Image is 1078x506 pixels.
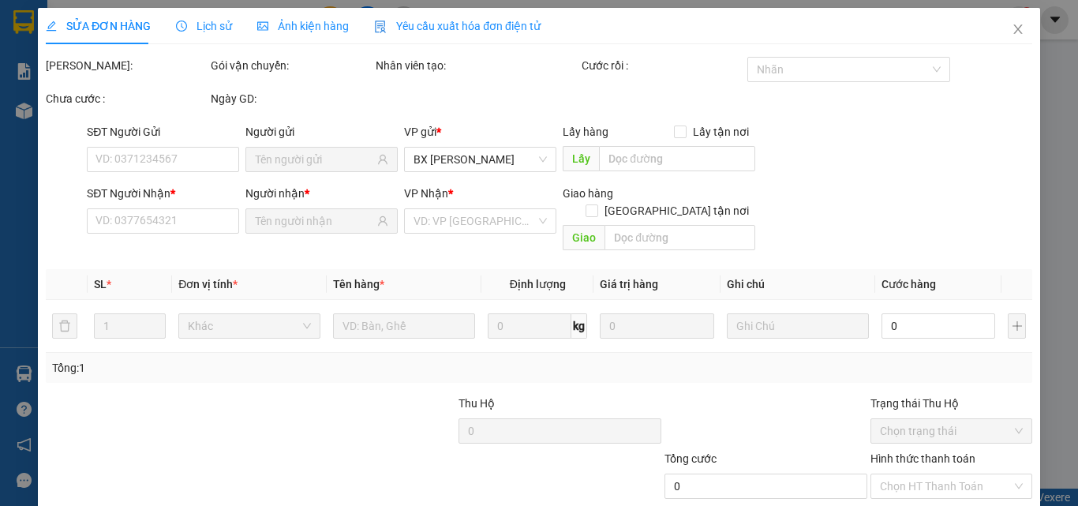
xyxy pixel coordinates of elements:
div: Ngày GD: [211,90,372,107]
span: close [1012,23,1024,36]
span: Cước hàng [881,278,936,290]
span: Giao hàng [563,187,613,200]
span: kg [571,313,587,339]
span: Thu Hộ [458,397,494,410]
button: plus [1008,313,1026,339]
input: VD: Bàn, Ghế [333,313,475,339]
input: 0 [600,313,713,339]
div: SĐT Người Gửi [87,123,239,141]
div: VP gửi [404,123,556,141]
button: delete [52,313,77,339]
span: edit [46,21,57,32]
input: Dọc đường [605,225,754,250]
div: Cước rồi : [582,57,743,74]
span: Lịch sử [176,20,232,32]
span: SỬA ĐƠN HÀNG [46,20,151,32]
span: [GEOGRAPHIC_DATA] tận nơi [597,202,754,219]
span: clock-circle [176,21,187,32]
span: Chọn trạng thái [880,419,1023,443]
input: Tên người gửi [255,151,374,168]
span: user [377,154,388,165]
span: Đơn vị tính [178,278,238,290]
span: Tổng cước [664,452,717,465]
input: Ghi Chú [727,313,869,339]
div: Nhân viên tạo: [376,57,578,74]
span: Giá trị hàng [600,278,658,290]
div: Người gửi [245,123,398,141]
div: Trạng thái Thu Hộ [870,395,1032,412]
span: Định lượng [509,278,565,290]
img: icon [374,21,387,33]
span: Lấy tận nơi [686,123,754,141]
div: Tổng: 1 [52,359,417,377]
div: Người nhận [245,185,398,202]
span: SL [94,278,107,290]
span: Lấy hàng [563,126,608,138]
span: Lấy [563,146,599,171]
th: Ghi chú [721,269,875,300]
span: Yêu cầu xuất hóa đơn điện tử [374,20,541,32]
div: SĐT Người Nhận [87,185,239,202]
input: Tên người nhận [255,212,374,230]
span: Ảnh kiện hàng [257,20,349,32]
span: Khác [188,314,311,338]
div: [PERSON_NAME]: [46,57,208,74]
button: Close [996,8,1040,52]
span: Tên hàng [333,278,384,290]
span: BX Phạm Văn Đồng [414,148,547,171]
label: Hình thức thanh toán [870,452,975,465]
div: Gói vận chuyển: [211,57,372,74]
span: Giao [563,225,605,250]
div: Chưa cước : [46,90,208,107]
span: user [377,216,388,227]
input: Dọc đường [599,146,754,171]
span: picture [257,21,268,32]
span: VP Nhận [404,187,448,200]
